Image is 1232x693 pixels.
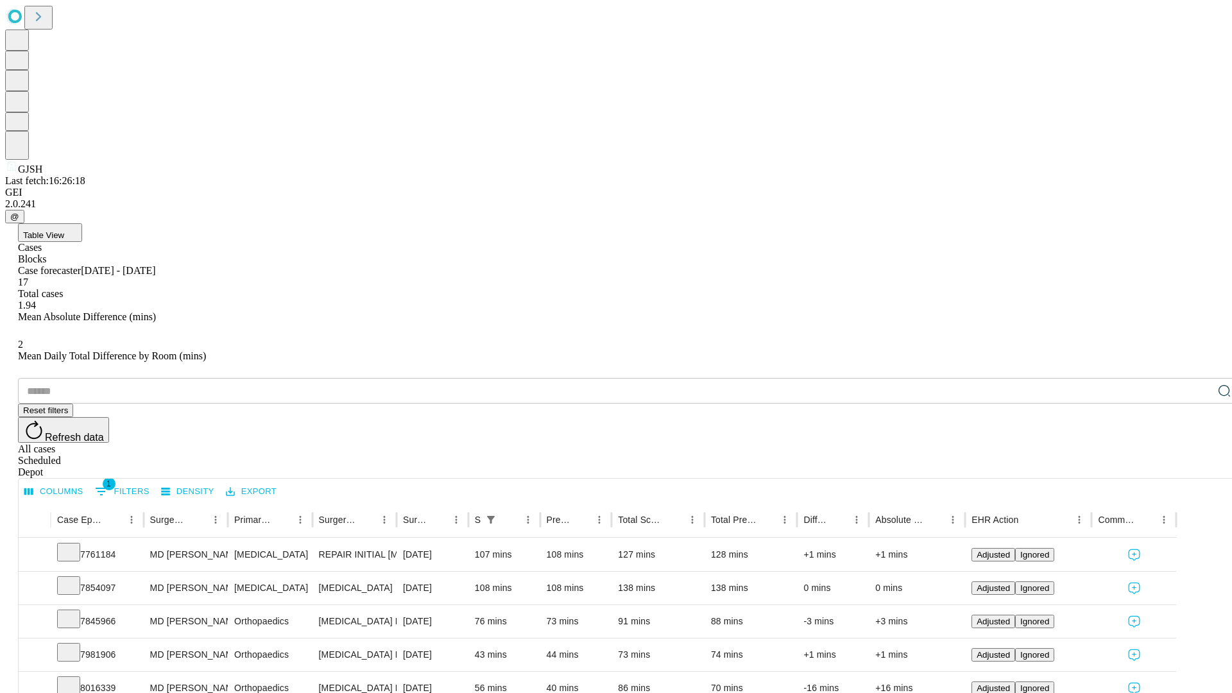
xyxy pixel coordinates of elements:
[18,265,81,276] span: Case forecaster
[803,605,862,638] div: -3 mins
[875,572,959,604] div: 0 mins
[150,605,221,638] div: MD [PERSON_NAME] [PERSON_NAME]
[105,511,123,529] button: Sort
[501,511,519,529] button: Sort
[234,638,305,671] div: Orthopaedics
[711,538,791,571] div: 128 mins
[150,638,221,671] div: MD [PERSON_NAME] [PERSON_NAME]
[1020,550,1049,560] span: Ignored
[319,572,390,604] div: [MEDICAL_DATA]
[207,511,225,529] button: Menu
[223,482,280,502] button: Export
[403,515,428,525] div: Surgery Date
[57,538,137,571] div: 7761184
[618,572,698,604] div: 138 mins
[830,511,848,529] button: Sort
[5,210,24,223] button: @
[92,481,153,502] button: Show filters
[618,638,698,671] div: 73 mins
[875,638,959,671] div: +1 mins
[45,432,104,443] span: Refresh data
[711,515,757,525] div: Total Predicted Duration
[1015,548,1054,561] button: Ignored
[683,511,701,529] button: Menu
[403,538,462,571] div: [DATE]
[926,511,944,529] button: Sort
[519,511,537,529] button: Menu
[234,605,305,638] div: Orthopaedics
[776,511,794,529] button: Menu
[18,300,36,311] span: 1.94
[665,511,683,529] button: Sort
[977,617,1010,626] span: Adjusted
[1020,650,1049,660] span: Ignored
[447,511,465,529] button: Menu
[150,538,221,571] div: MD [PERSON_NAME] E Md
[18,311,156,322] span: Mean Absolute Difference (mins)
[18,277,28,287] span: 17
[1020,583,1049,593] span: Ignored
[18,404,73,417] button: Reset filters
[403,572,462,604] div: [DATE]
[375,511,393,529] button: Menu
[572,511,590,529] button: Sort
[403,638,462,671] div: [DATE]
[234,538,305,571] div: [MEDICAL_DATA]
[1020,683,1049,693] span: Ignored
[971,615,1015,628] button: Adjusted
[25,644,44,667] button: Expand
[123,511,141,529] button: Menu
[57,605,137,638] div: 7845966
[1015,615,1054,628] button: Ignored
[977,683,1010,693] span: Adjusted
[711,572,791,604] div: 138 mins
[1155,511,1173,529] button: Menu
[319,605,390,638] div: [MEDICAL_DATA] MEDIAL OR LATERAL MENISCECTOMY
[81,265,155,276] span: [DATE] - [DATE]
[158,482,218,502] button: Density
[971,648,1015,662] button: Adjusted
[971,548,1015,561] button: Adjusted
[803,515,828,525] div: Difference
[319,538,390,571] div: REPAIR INITIAL [MEDICAL_DATA] REDUCIBLE AGE [DEMOGRAPHIC_DATA] OR MORE
[758,511,776,529] button: Sort
[547,605,606,638] div: 73 mins
[475,538,534,571] div: 107 mins
[482,511,500,529] button: Show filters
[1070,511,1088,529] button: Menu
[475,572,534,604] div: 108 mins
[18,350,206,361] span: Mean Daily Total Difference by Room (mins)
[1020,511,1038,529] button: Sort
[18,164,42,175] span: GJSH
[23,230,64,240] span: Table View
[803,538,862,571] div: +1 mins
[1020,617,1049,626] span: Ignored
[711,638,791,671] div: 74 mins
[547,515,572,525] div: Predicted In Room Duration
[547,572,606,604] div: 108 mins
[5,175,85,186] span: Last fetch: 16:26:18
[189,511,207,529] button: Sort
[21,482,87,502] button: Select columns
[618,515,664,525] div: Total Scheduled Duration
[234,515,271,525] div: Primary Service
[25,577,44,600] button: Expand
[57,572,137,604] div: 7854097
[357,511,375,529] button: Sort
[971,515,1018,525] div: EHR Action
[150,572,221,604] div: MD [PERSON_NAME] E Md
[590,511,608,529] button: Menu
[1137,511,1155,529] button: Sort
[25,544,44,567] button: Expand
[803,638,862,671] div: +1 mins
[875,515,925,525] div: Absolute Difference
[618,538,698,571] div: 127 mins
[971,581,1015,595] button: Adjusted
[475,515,481,525] div: Scheduled In Room Duration
[23,406,68,415] span: Reset filters
[25,611,44,633] button: Expand
[234,572,305,604] div: [MEDICAL_DATA]
[1015,648,1054,662] button: Ignored
[18,339,23,350] span: 2
[103,477,116,490] span: 1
